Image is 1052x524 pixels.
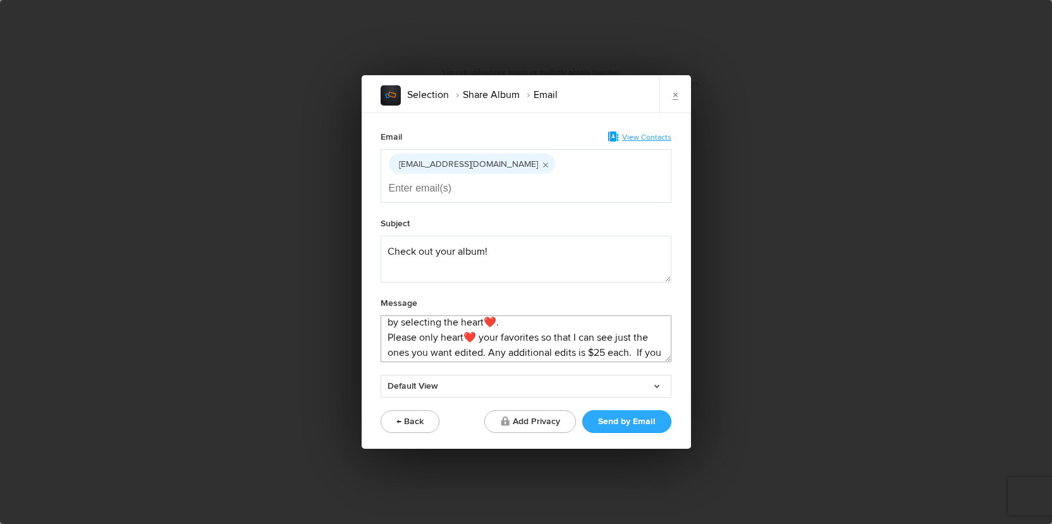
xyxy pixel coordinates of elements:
div: crob003@aol.com [399,154,551,174]
li: Email [520,84,558,106]
delete-icon: Remove tag [538,154,551,164]
li: Share Album [449,84,520,106]
div: Subject [381,216,410,232]
div: Email [381,129,402,145]
img: album_sample.webp [381,85,401,106]
a: Default View [381,375,671,398]
div: crob003@aol.com [399,154,538,174]
button: Send by Email [582,410,671,433]
a: View Contacts [608,133,671,142]
div: Message [381,295,417,312]
button: Add Privacy [484,410,576,433]
span: View Contacts [622,133,671,142]
a: × [659,75,691,113]
li: Selection [407,84,449,106]
input: Enter email(s) [389,174,515,202]
button: ← Back [381,410,439,433]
